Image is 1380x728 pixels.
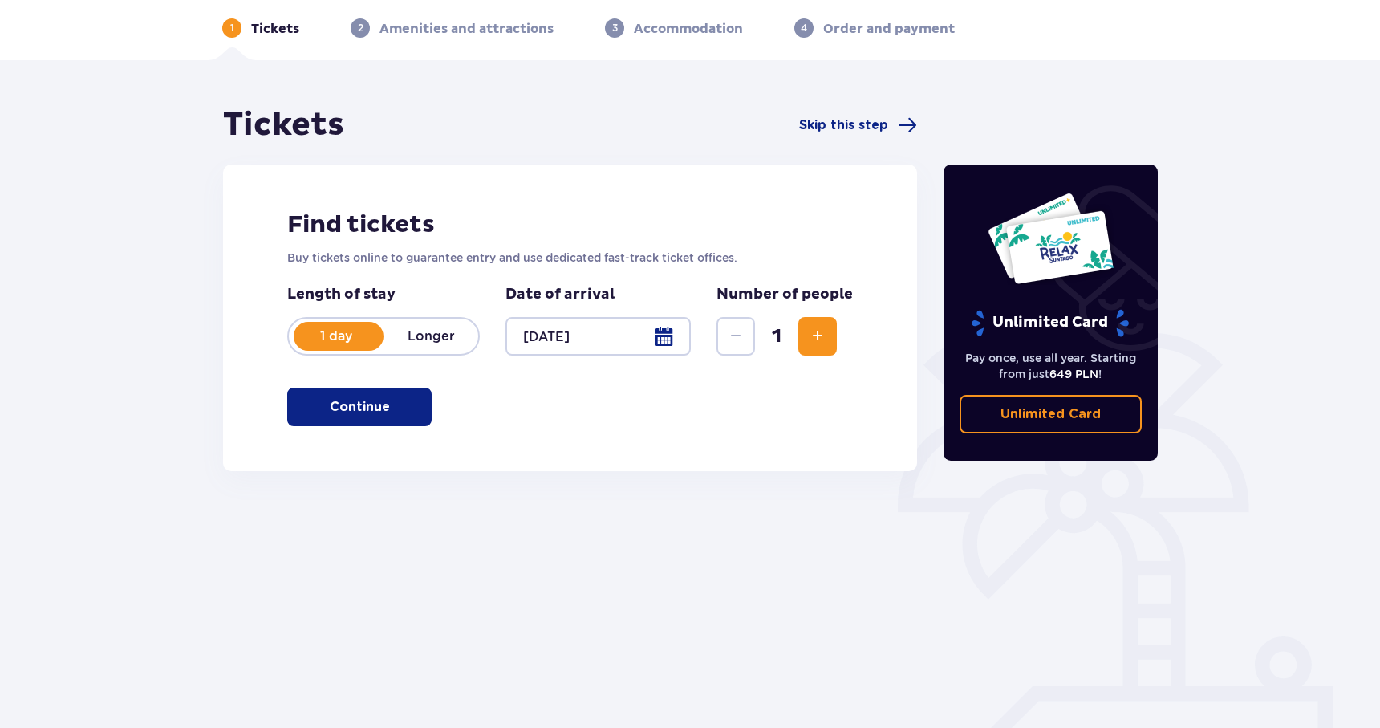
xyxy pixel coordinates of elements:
[772,324,781,348] font: 1
[794,18,955,38] div: 4Order and payment
[823,21,955,37] font: Order and payment
[1000,408,1101,421] font: Unlimited Card
[612,22,618,34] font: 3
[351,18,554,38] div: 2Amenities and attractions
[330,401,390,413] font: Continue
[287,251,737,264] font: Buy tickets online to guarantee entry and use dedicated fast-track ticket offices.
[1098,368,1102,380] font: !
[287,209,435,239] font: Find tickets
[287,285,396,303] font: Length of stay
[992,313,1108,331] font: Unlimited Card
[801,22,807,34] font: 4
[222,18,299,38] div: 1Tickets
[960,395,1143,433] a: Unlimited Card
[287,388,432,426] button: Continue
[505,285,615,303] font: Date of arrival
[716,317,755,356] button: Reduce
[1049,368,1098,380] font: 649 PLN
[251,21,299,37] font: Tickets
[716,285,853,303] font: Number of people
[799,119,888,132] font: Skip this step
[987,192,1114,285] img: Two year-round cards for Suntago with the inscription 'UNLIMITED RELAX', on a white background wi...
[965,352,1136,380] font: Pay once, use all year. Starting from just
[799,116,917,135] a: Skip this step
[230,22,234,34] font: 1
[320,328,352,344] font: 1 day
[605,18,743,38] div: 3Accommodation
[358,22,363,34] font: 2
[798,317,837,356] button: Increase
[634,21,743,37] font: Accommodation
[408,328,455,344] font: Longer
[379,21,554,37] font: Amenities and attractions
[223,105,344,145] font: Tickets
